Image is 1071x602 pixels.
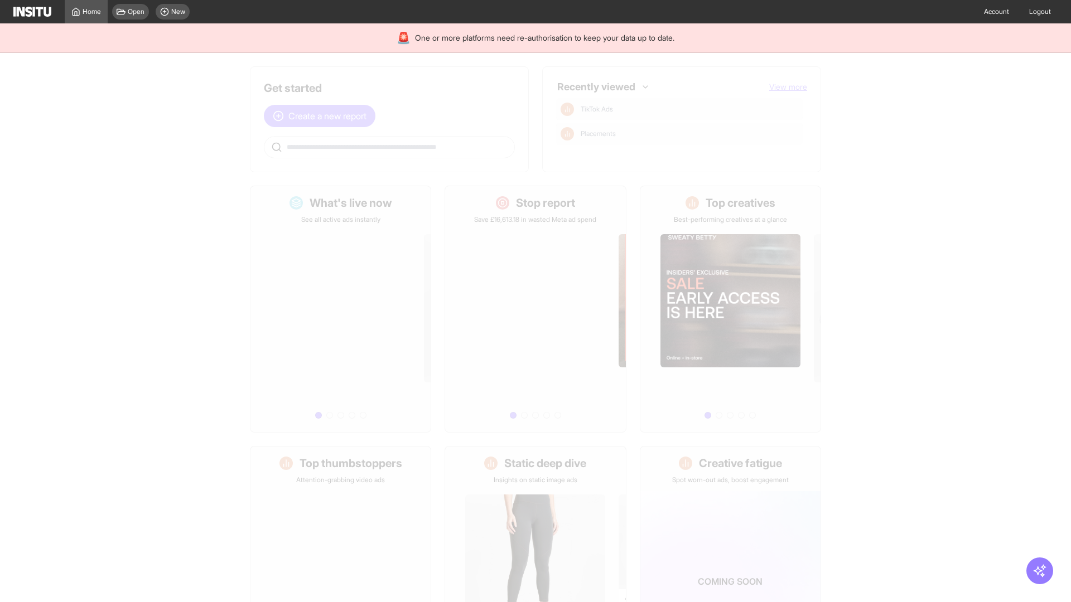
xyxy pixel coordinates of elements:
span: One or more platforms need re-authorisation to keep your data up to date. [415,32,674,43]
img: Logo [13,7,51,17]
span: Open [128,7,144,16]
span: Home [83,7,101,16]
span: New [171,7,185,16]
div: 🚨 [397,30,411,46]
